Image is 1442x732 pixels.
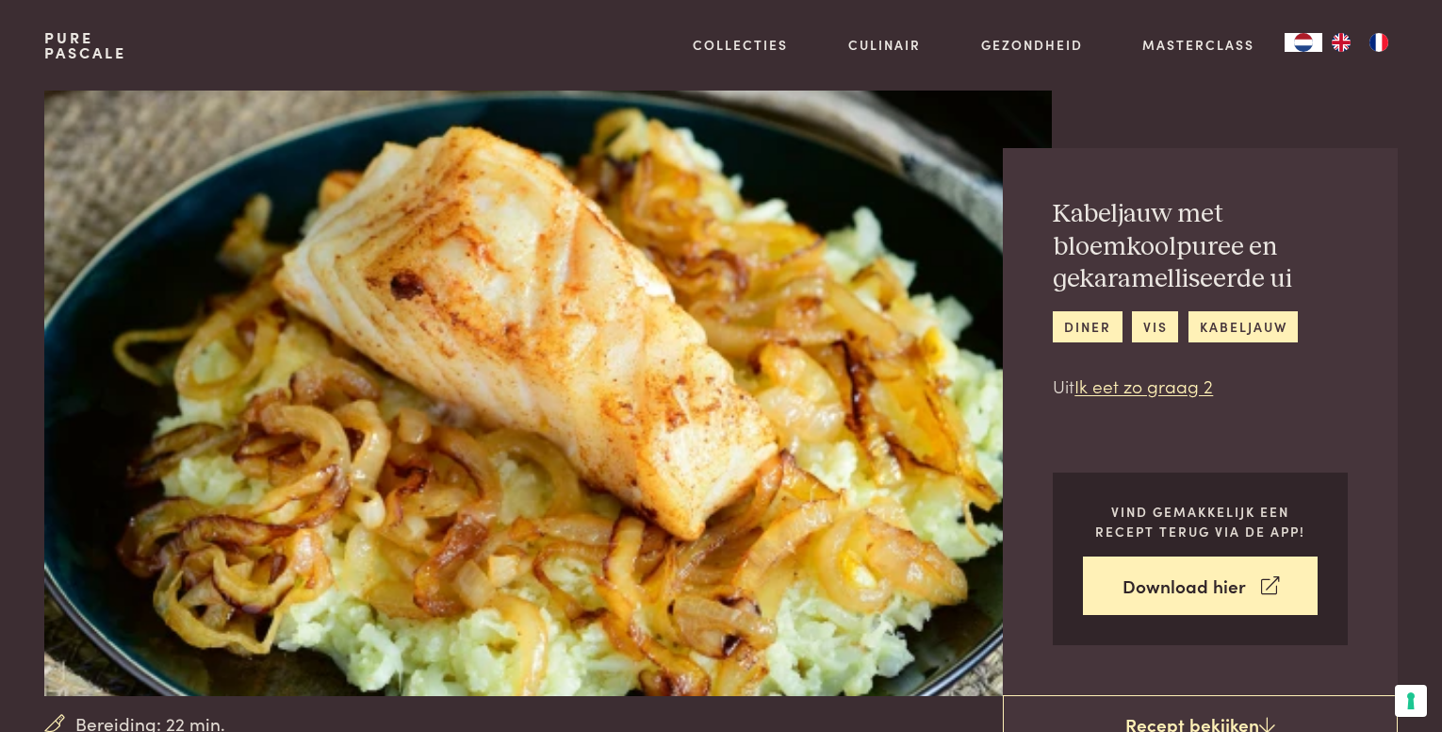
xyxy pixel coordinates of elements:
[1074,373,1213,398] a: Ik eet zo graag 2
[1322,33,1360,52] a: EN
[1395,685,1427,717] button: Uw voorkeuren voor toestemming voor trackingtechnologieën
[44,91,1052,696] img: Kabeljauw met bloemkoolpuree en gekaramelliseerde ui
[1083,502,1318,541] p: Vind gemakkelijk een recept terug via de app!
[1322,33,1398,52] ul: Language list
[1083,557,1318,616] a: Download hier
[1053,373,1348,400] p: Uit
[1285,33,1322,52] a: NL
[1285,33,1322,52] div: Language
[1360,33,1398,52] a: FR
[1053,311,1122,342] a: diner
[1132,311,1178,342] a: vis
[1188,311,1298,342] a: kabeljauw
[1285,33,1398,52] aside: Language selected: Nederlands
[693,35,788,55] a: Collecties
[1053,198,1348,296] h2: Kabeljauw met bloemkoolpuree en gekaramelliseerde ui
[981,35,1083,55] a: Gezondheid
[848,35,921,55] a: Culinair
[44,30,126,60] a: PurePascale
[1142,35,1254,55] a: Masterclass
